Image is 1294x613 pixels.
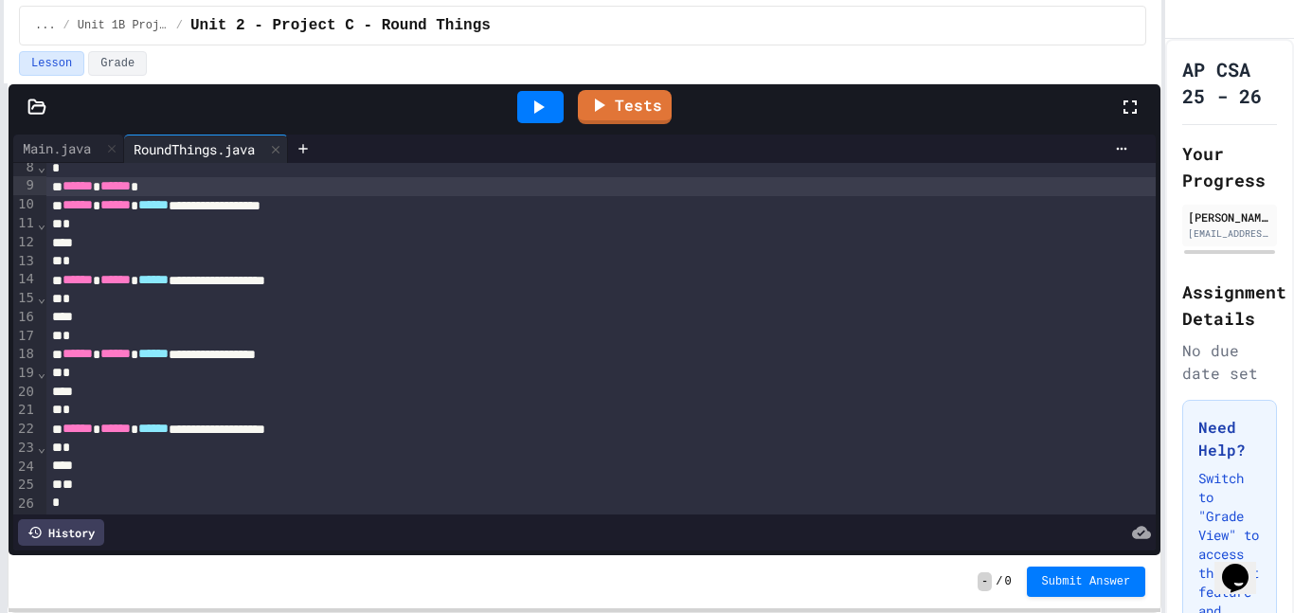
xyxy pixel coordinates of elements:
iframe: chat widget [1214,537,1275,594]
span: / [996,574,1002,589]
div: 11 [13,214,37,233]
div: 14 [13,270,37,289]
div: RoundThings.java [124,139,264,159]
span: Submit Answer [1042,574,1131,589]
h2: Your Progress [1182,140,1277,193]
span: 0 [1004,574,1011,589]
div: 21 [13,401,37,420]
div: [EMAIL_ADDRESS][DOMAIN_NAME] [1188,226,1271,241]
div: 8 [13,158,37,177]
div: [PERSON_NAME] [1188,208,1271,225]
div: 22 [13,420,37,439]
div: Main.java [13,135,124,163]
span: Fold line [37,365,46,380]
span: / [176,18,183,33]
div: History [18,519,104,546]
span: Fold line [37,290,46,305]
span: Unit 1B Projects [78,18,169,33]
span: / [63,18,70,33]
div: 23 [13,439,37,458]
div: 10 [13,195,37,214]
div: RoundThings.java [124,135,288,163]
div: Main.java [13,138,100,158]
span: Fold line [37,216,46,231]
div: 25 [13,476,37,495]
span: ... [35,18,56,33]
div: 17 [13,327,37,346]
div: 13 [13,252,37,271]
a: Tests [578,90,672,124]
span: Fold line [37,159,46,174]
div: 18 [13,345,37,364]
span: Fold line [37,440,46,455]
div: 24 [13,458,37,477]
div: 19 [13,364,37,383]
h3: Need Help? [1198,416,1261,461]
div: No due date set [1182,339,1277,385]
button: Submit Answer [1027,567,1146,597]
div: 16 [13,308,37,327]
div: 9 [13,176,37,195]
div: 15 [13,289,37,308]
button: Grade [88,51,147,76]
div: 26 [13,495,37,514]
span: Unit 2 - Project C - Round Things [190,14,491,37]
button: Lesson [19,51,84,76]
h2: Assignment Details [1182,279,1277,332]
div: 12 [13,233,37,252]
div: 20 [13,383,37,402]
h1: AP CSA 25 - 26 [1182,56,1277,109]
span: - [978,572,992,591]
